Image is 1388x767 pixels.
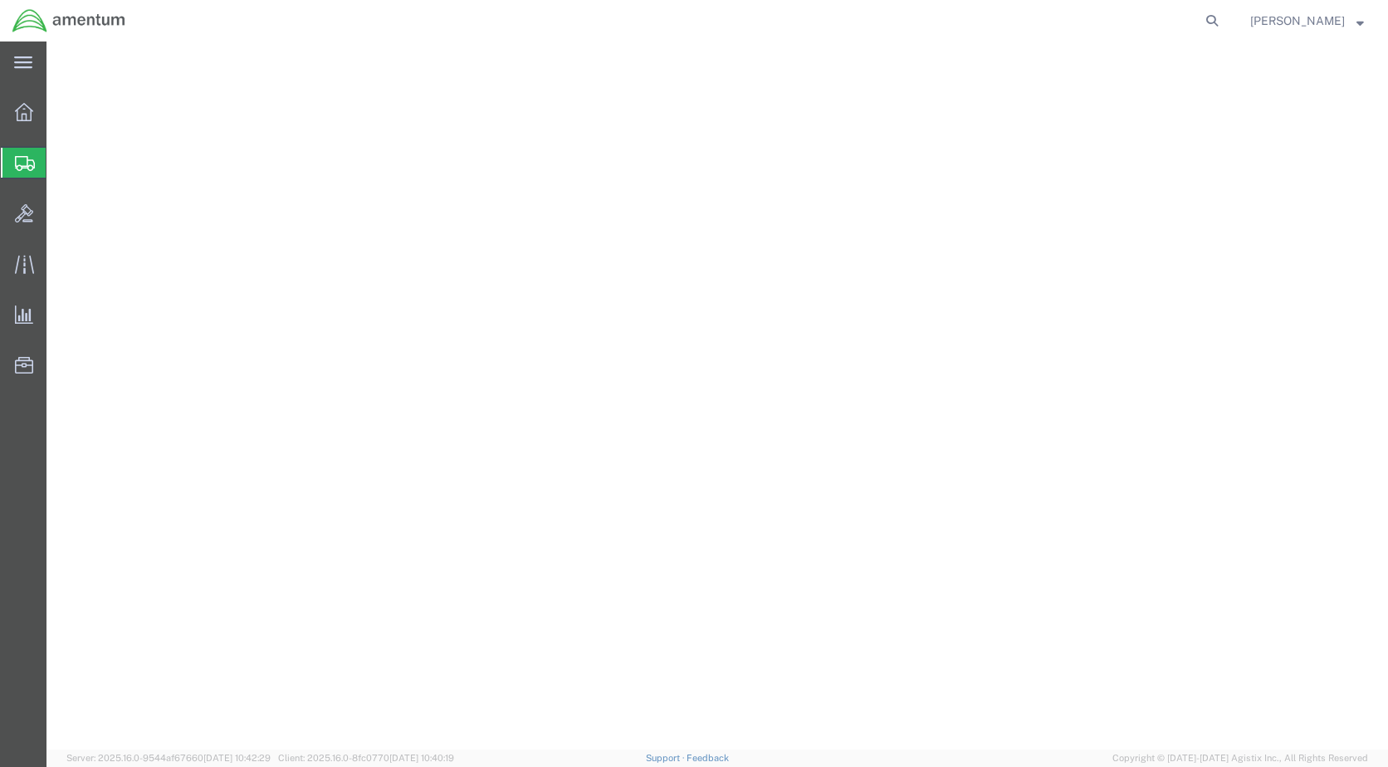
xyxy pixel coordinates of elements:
span: Client: 2025.16.0-8fc0770 [278,753,454,763]
a: Feedback [687,753,729,763]
img: logo [12,8,126,33]
button: [PERSON_NAME] [1249,11,1365,31]
span: [DATE] 10:42:29 [203,753,271,763]
span: [DATE] 10:40:19 [389,753,454,763]
a: Support [646,753,687,763]
span: Server: 2025.16.0-9544af67660 [66,753,271,763]
span: Eric Aanesatd [1250,12,1345,30]
span: Copyright © [DATE]-[DATE] Agistix Inc., All Rights Reserved [1112,751,1368,765]
iframe: FS Legacy Container [46,42,1388,750]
